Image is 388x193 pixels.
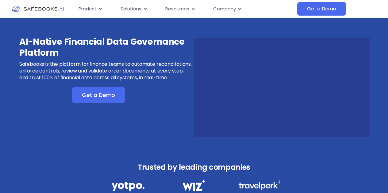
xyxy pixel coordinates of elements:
[238,180,282,190] img: Financial Data Governance 3
[98,161,290,173] h3: Trusted by leading companies
[19,61,193,81] p: Safebooks is the platform for finance teams to automate reconciliations, enforce controls, review...
[307,6,336,12] span: Get a Demo
[297,2,346,16] a: Get a Demo
[19,36,193,58] h3: AI-Native Financial Data Governance Platform
[79,6,97,13] span: Product
[121,6,141,13] span: Solutions
[165,6,189,13] span: Resources
[74,3,297,15] nav: Menu
[82,92,115,98] span: Get a Demo
[213,6,236,13] span: Company
[74,3,297,15] div: Menu Toggle
[179,180,208,191] img: Financial Data Governance 2
[112,180,144,193] img: Financial Data Governance 1
[72,87,125,103] a: Get a Demo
